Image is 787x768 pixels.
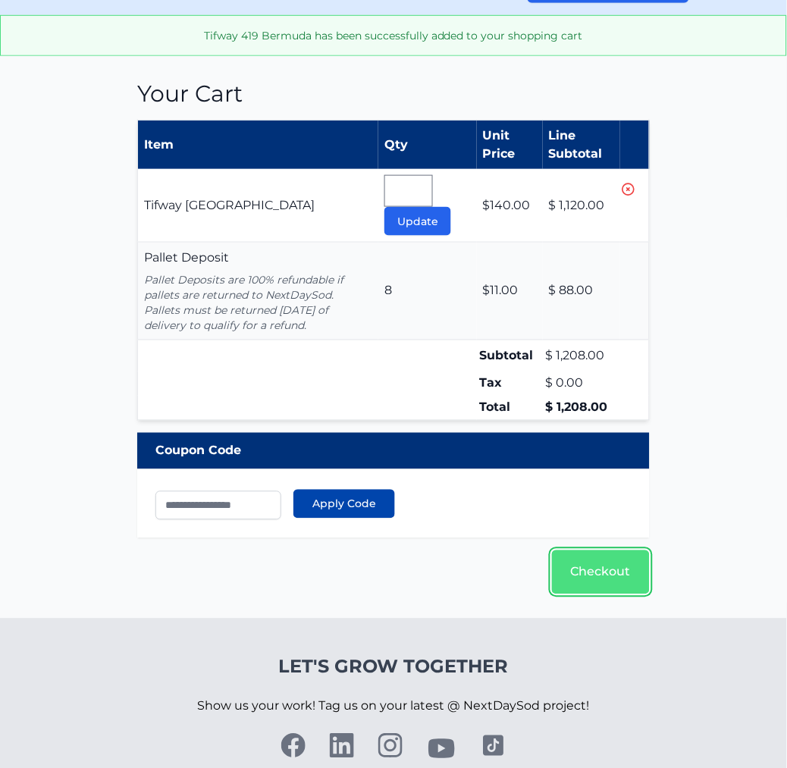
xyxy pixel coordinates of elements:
th: Unit Price [477,121,543,170]
span: Apply Code [312,497,376,512]
td: Tax [477,371,543,396]
td: Total [477,396,543,421]
h1: Your Cart [137,80,650,108]
p: Show us your work! Tag us on your latest @ NextDaySod project! [198,679,590,734]
td: $ 1,120.00 [543,169,620,243]
td: $140.00 [477,169,543,243]
button: Apply Code [293,490,395,519]
p: Pallet Deposits are 100% refundable if pallets are returned to NextDaySod. Pallets must be return... [144,273,372,334]
td: 8 [378,243,477,340]
td: Pallet Deposit [138,243,379,340]
td: $ 1,208.00 [543,396,620,421]
td: Tifway [GEOGRAPHIC_DATA] [138,169,379,243]
div: Coupon Code [137,433,650,469]
th: Qty [378,121,477,170]
p: Tifway 419 Bermuda has been successfully added to your shopping cart [13,28,774,43]
button: Update [384,207,451,236]
td: $ 88.00 [543,243,620,340]
th: Item [138,121,379,170]
h4: Let's Grow Together [198,655,590,679]
td: Subtotal [477,340,543,372]
td: $ 1,208.00 [543,340,620,372]
a: Checkout [552,550,650,594]
th: Line Subtotal [543,121,620,170]
td: $ 0.00 [543,371,620,396]
td: $11.00 [477,243,543,340]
